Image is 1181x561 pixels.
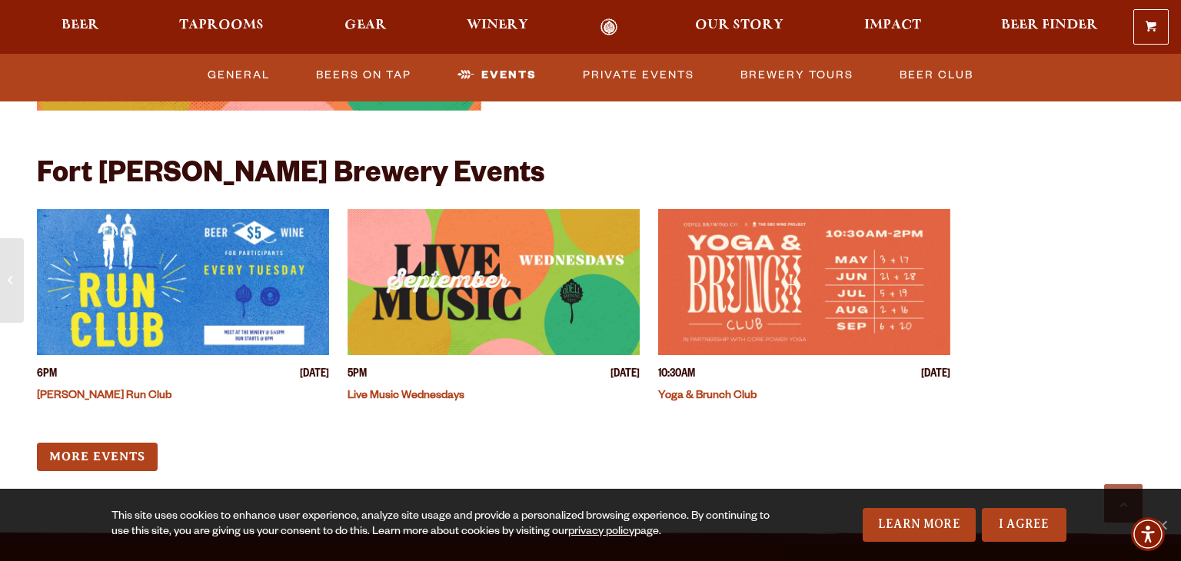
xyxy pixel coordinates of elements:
[334,18,397,36] a: Gear
[344,19,387,32] span: Gear
[1104,484,1143,523] a: Scroll to top
[348,390,464,403] a: Live Music Wednesdays
[1001,19,1098,32] span: Beer Finder
[580,18,637,36] a: Odell Home
[1131,517,1165,551] div: Accessibility Menu
[610,367,640,383] span: [DATE]
[300,367,329,383] span: [DATE]
[695,19,783,32] span: Our Story
[201,58,276,93] a: General
[451,58,543,93] a: Events
[310,58,418,93] a: Beers on Tap
[37,367,57,383] span: 6PM
[37,390,171,403] a: [PERSON_NAME] Run Club
[921,367,950,383] span: [DATE]
[348,209,640,355] a: View event details
[863,508,976,542] a: Learn More
[658,390,757,403] a: Yoga & Brunch Club
[568,526,634,539] a: privacy policy
[734,58,860,93] a: Brewery Tours
[658,367,695,383] span: 10:30AM
[52,18,109,36] a: Beer
[854,18,931,36] a: Impact
[457,18,538,36] a: Winery
[37,160,544,194] h2: Fort [PERSON_NAME] Brewery Events
[467,19,528,32] span: Winery
[348,367,367,383] span: 5PM
[658,209,950,355] a: View event details
[169,18,274,36] a: Taprooms
[991,18,1108,36] a: Beer Finder
[685,18,793,36] a: Our Story
[864,19,921,32] span: Impact
[111,510,774,540] div: This site uses cookies to enhance user experience, analyze site usage and provide a personalized ...
[893,58,980,93] a: Beer Club
[62,19,99,32] span: Beer
[37,443,158,471] a: More Events (opens in a new window)
[179,19,264,32] span: Taprooms
[982,508,1066,542] a: I Agree
[577,58,700,93] a: Private Events
[37,209,329,355] a: View event details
